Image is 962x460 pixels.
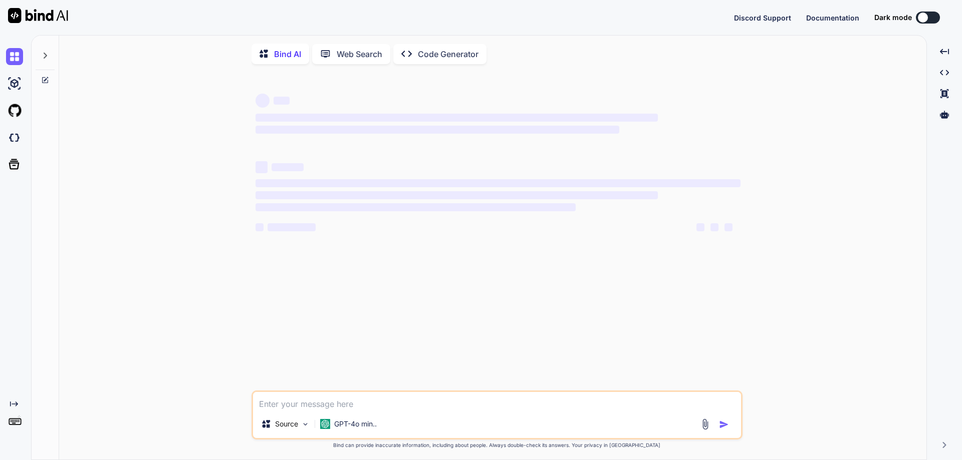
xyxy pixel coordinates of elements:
[418,48,478,60] p: Code Generator
[725,223,733,231] span: ‌
[8,8,68,23] img: Bind AI
[6,75,23,92] img: ai-studio
[256,114,658,122] span: ‌
[806,13,859,23] button: Documentation
[734,14,791,22] span: Discord Support
[256,94,270,108] span: ‌
[337,48,382,60] p: Web Search
[256,191,658,199] span: ‌
[256,223,264,231] span: ‌
[6,102,23,119] img: githubLight
[256,179,741,187] span: ‌
[256,126,619,134] span: ‌
[252,441,743,449] p: Bind can provide inaccurate information, including about people. Always double-check its answers....
[699,418,711,430] img: attachment
[320,419,330,429] img: GPT-4o mini
[274,97,290,105] span: ‌
[268,223,316,231] span: ‌
[710,223,718,231] span: ‌
[6,129,23,146] img: darkCloudIdeIcon
[806,14,859,22] span: Documentation
[874,13,912,23] span: Dark mode
[256,203,576,211] span: ‌
[275,419,298,429] p: Source
[256,161,268,173] span: ‌
[696,223,704,231] span: ‌
[301,420,310,428] img: Pick Models
[719,419,729,429] img: icon
[334,419,377,429] p: GPT-4o min..
[272,163,304,171] span: ‌
[274,48,301,60] p: Bind AI
[734,13,791,23] button: Discord Support
[6,48,23,65] img: chat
